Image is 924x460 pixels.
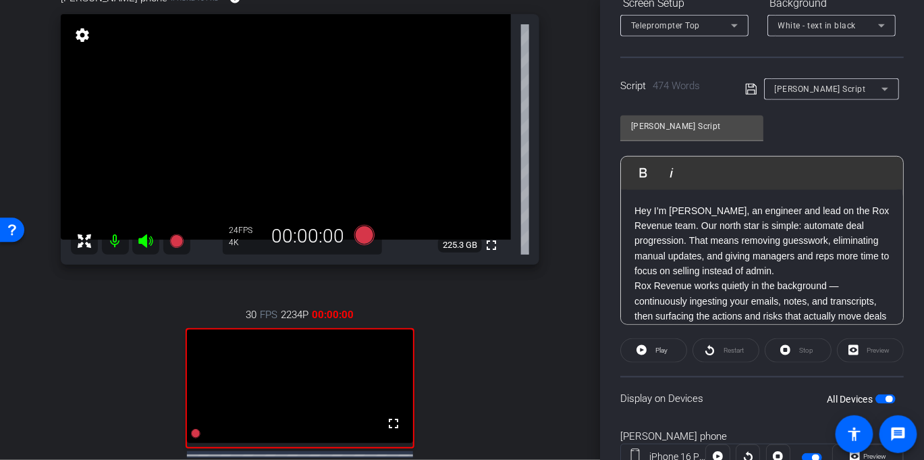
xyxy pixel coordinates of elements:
div: 24 [229,225,263,236]
input: Title [631,118,753,134]
span: Preview [863,453,886,460]
span: 00:00:00 [312,307,354,322]
mat-icon: settings [73,27,92,43]
span: 474 Words [653,80,700,92]
mat-icon: fullscreen [385,415,402,432]
mat-icon: message [890,426,906,442]
span: FPS [239,226,253,235]
label: All Devices [827,392,875,406]
span: White - text in black [778,21,857,30]
span: Teleprompter Top [631,21,700,30]
span: FPS [261,307,278,322]
button: Play [620,338,687,363]
mat-icon: accessibility [846,426,863,442]
mat-icon: fullscreen [483,237,499,253]
p: Rox Revenue works quietly in the background — continuously ingesting your emails, notes, and tran... [634,278,890,354]
p: Hey I’m [PERSON_NAME], an engineer and lead on the Rox Revenue team. Our north star is simple: au... [634,203,890,279]
span: [PERSON_NAME] Script [775,84,866,94]
span: 2234P [281,307,309,322]
div: Script [620,78,726,94]
span: 225.3 GB [438,237,482,253]
div: [PERSON_NAME] phone [620,429,904,444]
span: 30 [246,307,257,322]
div: 4K [229,237,263,248]
span: Play [655,347,668,354]
div: Display on Devices [620,376,904,420]
div: 00:00:00 [263,225,354,248]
